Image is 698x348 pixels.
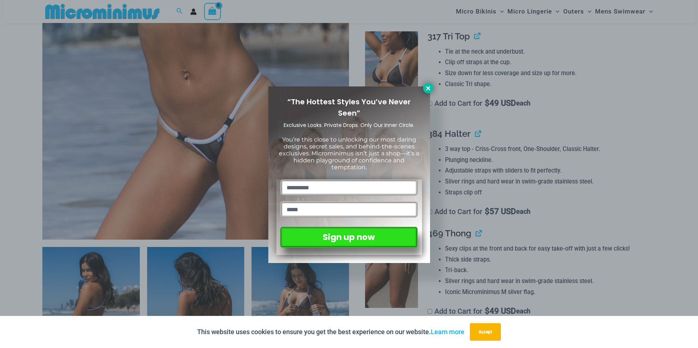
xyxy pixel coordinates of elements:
[287,97,411,118] span: “The Hottest Styles You’ve Never Seen”
[280,227,417,248] button: Sign up now
[470,323,501,341] button: Accept
[279,136,419,171] span: You’re this close to unlocking our most daring designs, secret sales, and behind-the-scenes exclu...
[197,326,464,337] p: This website uses cookies to ensure you get the best experience on our website.
[431,328,464,336] a: Learn more
[423,83,433,93] button: Close
[284,121,414,129] span: Exclusive Looks. Private Drops. Only Our Inner Circle.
